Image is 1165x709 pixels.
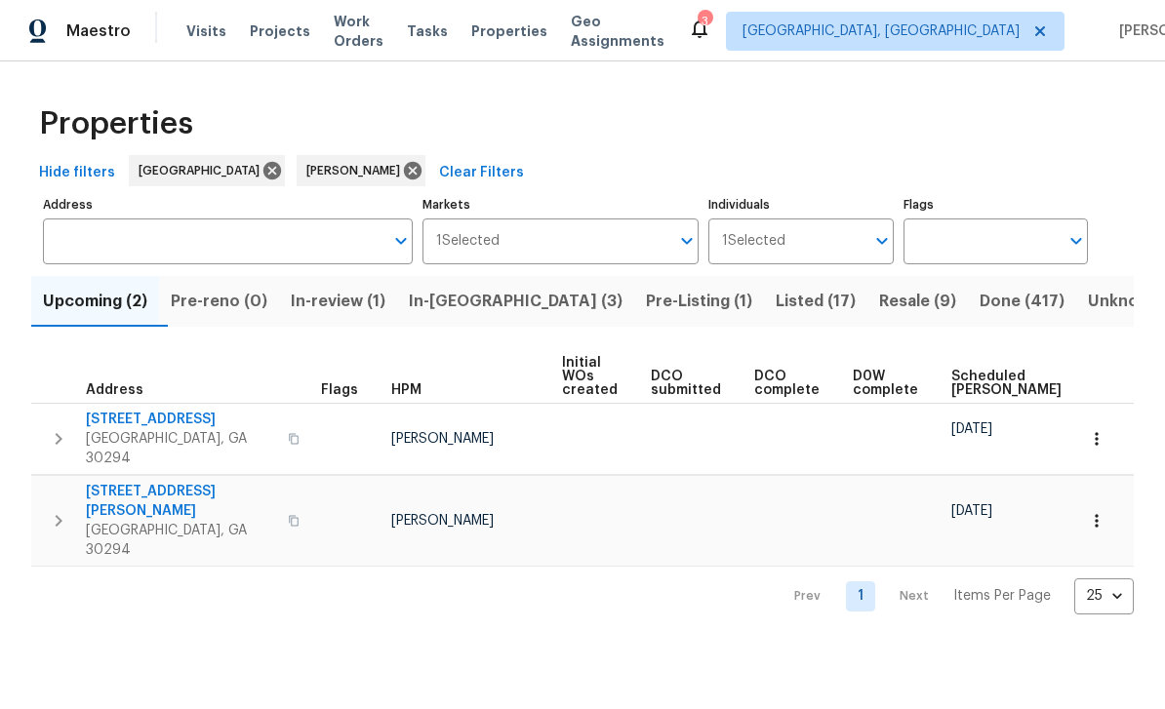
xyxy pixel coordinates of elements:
[43,288,147,315] span: Upcoming (2)
[951,504,992,518] span: [DATE]
[471,21,547,41] span: Properties
[868,227,896,255] button: Open
[391,432,494,446] span: [PERSON_NAME]
[904,199,1088,211] label: Flags
[139,161,267,180] span: [GEOGRAPHIC_DATA]
[646,288,752,315] span: Pre-Listing (1)
[86,429,276,468] span: [GEOGRAPHIC_DATA], GA 30294
[436,233,500,250] span: 1 Selected
[776,578,1134,614] nav: Pagination Navigation
[853,370,918,397] span: D0W complete
[673,227,701,255] button: Open
[951,370,1062,397] span: Scheduled [PERSON_NAME]
[171,288,267,315] span: Pre-reno (0)
[86,482,276,521] span: [STREET_ADDRESS][PERSON_NAME]
[31,155,123,191] button: Hide filters
[743,21,1020,41] span: [GEOGRAPHIC_DATA], [GEOGRAPHIC_DATA]
[387,227,415,255] button: Open
[86,410,276,429] span: [STREET_ADDRESS]
[391,383,422,397] span: HPM
[334,12,383,51] span: Work Orders
[846,581,875,611] a: Goto page 1
[86,521,276,560] span: [GEOGRAPHIC_DATA], GA 30294
[297,155,425,186] div: [PERSON_NAME]
[391,514,494,528] span: [PERSON_NAME]
[951,422,992,436] span: [DATE]
[698,12,711,31] div: 3
[776,288,856,315] span: Listed (17)
[306,161,408,180] span: [PERSON_NAME]
[571,12,664,51] span: Geo Assignments
[431,155,532,191] button: Clear Filters
[708,199,893,211] label: Individuals
[651,370,721,397] span: DCO submitted
[407,24,448,38] span: Tasks
[953,586,1051,606] p: Items Per Page
[1063,227,1090,255] button: Open
[321,383,358,397] span: Flags
[722,233,785,250] span: 1 Selected
[39,114,193,134] span: Properties
[250,21,310,41] span: Projects
[409,288,623,315] span: In-[GEOGRAPHIC_DATA] (3)
[43,199,413,211] label: Address
[879,288,956,315] span: Resale (9)
[1074,571,1134,621] div: 25
[754,370,820,397] span: DCO complete
[422,199,700,211] label: Markets
[980,288,1065,315] span: Done (417)
[39,161,115,185] span: Hide filters
[129,155,285,186] div: [GEOGRAPHIC_DATA]
[291,288,385,315] span: In-review (1)
[186,21,226,41] span: Visits
[562,356,618,397] span: Initial WOs created
[66,21,131,41] span: Maestro
[439,161,524,185] span: Clear Filters
[86,383,143,397] span: Address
